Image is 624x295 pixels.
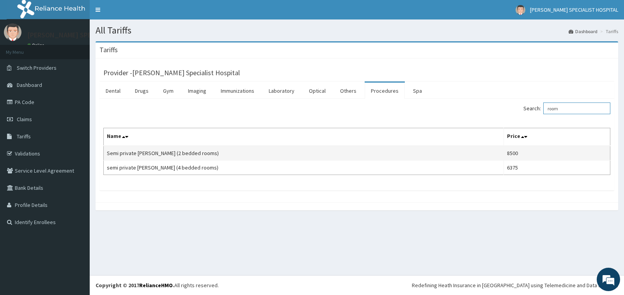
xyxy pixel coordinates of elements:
[334,83,363,99] a: Others
[45,98,108,177] span: We're online!
[41,44,131,54] div: Chat with us now
[214,83,261,99] a: Immunizations
[530,6,618,13] span: [PERSON_NAME] SPECIALIST HOSPITAL
[96,25,618,35] h1: All Tariffs
[407,83,428,99] a: Spa
[503,161,610,175] td: 6375
[523,102,610,114] label: Search:
[17,81,42,88] span: Dashboard
[99,83,127,99] a: Dental
[14,39,32,58] img: d_794563401_company_1708531726252_794563401
[516,5,525,15] img: User Image
[96,282,174,289] strong: Copyright © 2017 .
[569,28,597,35] a: Dashboard
[365,83,405,99] a: Procedures
[303,83,332,99] a: Optical
[99,46,118,53] h3: Tariffs
[598,28,618,35] li: Tariffs
[90,275,624,295] footer: All rights reserved.
[503,146,610,161] td: 8500
[17,116,32,123] span: Claims
[129,83,155,99] a: Drugs
[4,213,149,240] textarea: Type your message and hit 'Enter'
[262,83,301,99] a: Laboratory
[27,42,46,48] a: Online
[104,128,504,146] th: Name
[27,32,147,39] p: [PERSON_NAME] SPECIALIST HOSPITAL
[543,102,610,114] input: Search:
[104,146,504,161] td: Semi private [PERSON_NAME] (2 bedded rooms)
[139,282,173,289] a: RelianceHMO
[17,64,57,71] span: Switch Providers
[157,83,180,99] a: Gym
[4,23,21,41] img: User Image
[503,128,610,146] th: Price
[104,161,504,175] td: semi private [PERSON_NAME] (4 bedded rooms)
[412,281,618,289] div: Redefining Heath Insurance in [GEOGRAPHIC_DATA] using Telemedicine and Data Science!
[103,69,240,76] h3: Provider - [PERSON_NAME] Specialist Hospital
[17,133,31,140] span: Tariffs
[182,83,213,99] a: Imaging
[128,4,147,23] div: Minimize live chat window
